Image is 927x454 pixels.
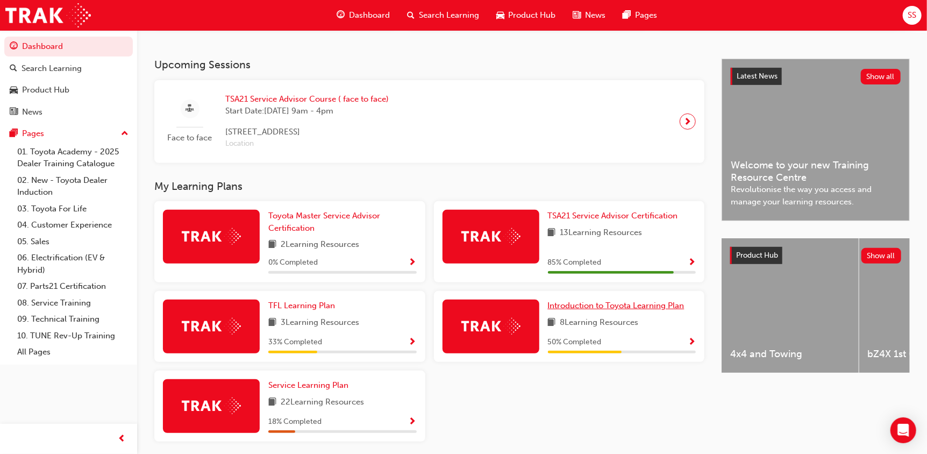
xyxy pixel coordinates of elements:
[548,211,678,221] span: TSA21 Service Advisor Certification
[890,417,916,443] div: Open Intercom Messenger
[154,59,704,71] h3: Upcoming Sessions
[13,201,133,217] a: 03. Toyota For Life
[4,34,133,124] button: DashboardSearch LearningProduct HubNews
[861,248,902,264] button: Show all
[496,9,504,22] span: car-icon
[4,59,133,79] a: Search Learning
[730,348,850,360] span: 4x4 and Towing
[731,68,901,85] a: Latest NewsShow all
[409,415,417,429] button: Show Progress
[548,226,556,240] span: book-icon
[688,258,696,268] span: Show Progress
[586,9,606,22] span: News
[409,417,417,427] span: Show Progress
[4,124,133,144] button: Pages
[908,9,916,22] span: SS
[730,247,901,264] a: Product HubShow all
[225,105,389,117] span: Start Date: [DATE] 9am - 4pm
[409,258,417,268] span: Show Progress
[548,300,689,312] a: Introduction to Toyota Learning Plan
[268,380,348,390] span: Service Learning Plan
[22,84,69,96] div: Product Hub
[268,379,353,392] a: Service Learning Plan
[182,398,241,414] img: Trak
[268,257,318,269] span: 0 % Completed
[121,127,129,141] span: up-icon
[182,228,241,245] img: Trak
[10,64,17,74] span: search-icon
[461,228,520,245] img: Trak
[5,3,91,27] img: Trak
[509,9,556,22] span: Product Hub
[688,338,696,347] span: Show Progress
[268,336,322,349] span: 33 % Completed
[118,432,126,446] span: prev-icon
[398,4,488,26] a: search-iconSearch Learning
[548,257,602,269] span: 85 % Completed
[225,126,389,138] span: [STREET_ADDRESS]
[560,316,639,330] span: 8 Learning Resources
[10,42,18,52] span: guage-icon
[409,256,417,269] button: Show Progress
[186,102,194,116] span: sessionType_FACE_TO_FACE-icon
[13,328,133,344] a: 10. TUNE Rev-Up Training
[548,210,682,222] a: TSA21 Service Advisor Certification
[268,238,276,252] span: book-icon
[4,80,133,100] a: Product Hub
[13,217,133,233] a: 04. Customer Experience
[903,6,922,25] button: SS
[688,256,696,269] button: Show Progress
[737,72,778,81] span: Latest News
[461,318,520,335] img: Trak
[10,86,18,95] span: car-icon
[163,132,217,144] span: Face to face
[22,106,42,118] div: News
[722,238,859,373] a: 4x4 and Towing
[182,318,241,335] img: Trak
[10,108,18,117] span: news-icon
[548,316,556,330] span: book-icon
[225,138,389,150] span: Location
[328,4,398,26] a: guage-iconDashboard
[636,9,658,22] span: Pages
[281,238,359,252] span: 2 Learning Resources
[407,9,415,22] span: search-icon
[13,344,133,360] a: All Pages
[560,226,643,240] span: 13 Learning Resources
[736,251,778,260] span: Product Hub
[268,301,335,310] span: TFL Learning Plan
[268,316,276,330] span: book-icon
[488,4,565,26] a: car-iconProduct Hub
[13,144,133,172] a: 01. Toyota Academy - 2025 Dealer Training Catalogue
[684,114,692,129] span: next-icon
[281,396,364,409] span: 22 Learning Resources
[163,89,696,154] a: Face to faceTSA21 Service Advisor Course ( face to face)Start Date:[DATE] 9am - 4pm[STREET_ADDRES...
[615,4,666,26] a: pages-iconPages
[13,233,133,250] a: 05. Sales
[4,37,133,56] a: Dashboard
[13,172,133,201] a: 02. New - Toyota Dealer Induction
[268,396,276,409] span: book-icon
[731,183,901,208] span: Revolutionise the way you access and manage your learning resources.
[13,311,133,328] a: 09. Technical Training
[13,295,133,311] a: 08. Service Training
[337,9,345,22] span: guage-icon
[573,9,581,22] span: news-icon
[861,69,901,84] button: Show all
[548,336,602,349] span: 50 % Completed
[722,59,910,221] a: Latest NewsShow allWelcome to your new Training Resource CentreRevolutionise the way you access a...
[225,93,389,105] span: TSA21 Service Advisor Course ( face to face)
[548,301,684,310] span: Introduction to Toyota Learning Plan
[565,4,615,26] a: news-iconNews
[154,180,704,193] h3: My Learning Plans
[409,338,417,347] span: Show Progress
[268,210,417,234] a: Toyota Master Service Advisor Certification
[22,62,82,75] div: Search Learning
[268,300,339,312] a: TFL Learning Plan
[22,127,44,140] div: Pages
[4,102,133,122] a: News
[349,9,390,22] span: Dashboard
[13,250,133,278] a: 06. Electrification (EV & Hybrid)
[281,316,359,330] span: 3 Learning Resources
